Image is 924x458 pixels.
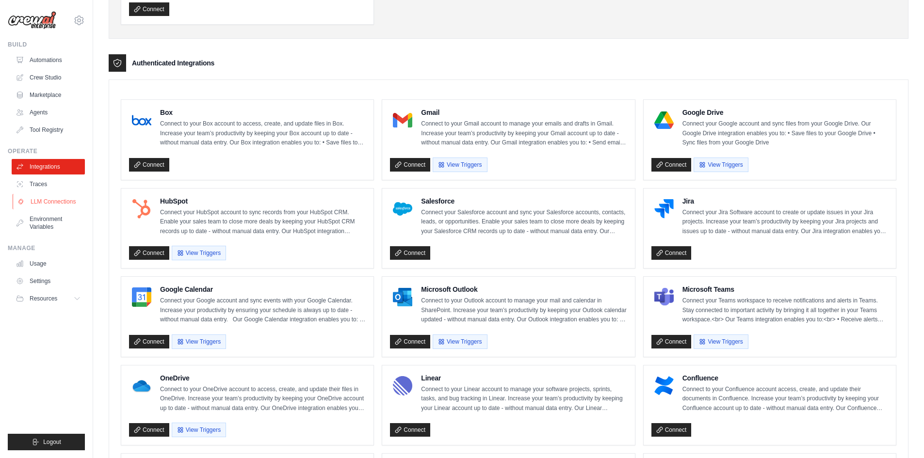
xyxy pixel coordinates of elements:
[30,295,57,302] span: Resources
[160,385,366,413] p: Connect to your OneDrive account to access, create, and update their files in OneDrive. Increase ...
[129,423,169,437] a: Connect
[390,246,430,260] a: Connect
[421,108,627,117] h4: Gmail
[172,246,226,260] button: View Triggers
[393,199,412,219] img: Salesforce Logo
[651,335,692,348] a: Connect
[390,335,430,348] a: Connect
[12,273,85,289] a: Settings
[8,434,85,450] button: Logout
[694,158,748,172] button: View Triggers
[160,296,366,325] p: Connect your Google account and sync events with your Google Calendar. Increase your productivity...
[12,256,85,271] a: Usage
[433,158,487,172] button: View Triggers
[8,11,56,30] img: Logo
[694,334,748,349] button: View Triggers
[43,438,61,446] span: Logout
[682,108,888,117] h4: Google Drive
[682,373,888,383] h4: Confluence
[393,287,412,307] img: Microsoft Outlook Logo
[160,373,366,383] h4: OneDrive
[132,58,214,68] h3: Authenticated Integrations
[651,158,692,172] a: Connect
[651,246,692,260] a: Connect
[12,176,85,192] a: Traces
[12,211,85,235] a: Environment Variables
[393,376,412,395] img: Linear Logo
[132,287,151,307] img: Google Calendar Logo
[12,87,85,103] a: Marketplace
[421,196,627,206] h4: Salesforce
[8,244,85,252] div: Manage
[13,194,86,209] a: LLM Connections
[172,423,226,437] button: View Triggers
[682,196,888,206] h4: Jira
[682,208,888,237] p: Connect your Jira Software account to create or update issues in your Jira projects. Increase you...
[8,41,85,48] div: Build
[12,159,85,174] a: Integrations
[160,196,366,206] h4: HubSpot
[132,199,151,219] img: HubSpot Logo
[129,2,169,16] a: Connect
[682,284,888,294] h4: Microsoft Teams
[421,385,627,413] p: Connect to your Linear account to manage your software projects, sprints, tasks, and bug tracking...
[160,119,366,148] p: Connect to your Box account to access, create, and update files in Box. Increase your team’s prod...
[12,52,85,68] a: Automations
[8,147,85,155] div: Operate
[132,376,151,395] img: OneDrive Logo
[654,287,674,307] img: Microsoft Teams Logo
[682,385,888,413] p: Connect to your Confluence account access, create, and update their documents in Confluence. Incr...
[12,291,85,306] button: Resources
[12,105,85,120] a: Agents
[421,296,627,325] p: Connect to your Outlook account to manage your mail and calendar in SharePoint. Increase your tea...
[132,111,151,130] img: Box Logo
[654,376,674,395] img: Confluence Logo
[682,119,888,148] p: Connect your Google account and sync files from your Google Drive. Our Google Drive integration e...
[172,334,226,349] button: View Triggers
[12,70,85,85] a: Crew Studio
[421,208,627,237] p: Connect your Salesforce account and sync your Salesforce accounts, contacts, leads, or opportunit...
[129,158,169,172] a: Connect
[129,246,169,260] a: Connect
[421,119,627,148] p: Connect to your Gmail account to manage your emails and drafts in Gmail. Increase your team’s pro...
[421,373,627,383] h4: Linear
[390,158,430,172] a: Connect
[651,423,692,437] a: Connect
[129,335,169,348] a: Connect
[160,108,366,117] h4: Box
[12,122,85,138] a: Tool Registry
[421,284,627,294] h4: Microsoft Outlook
[390,423,430,437] a: Connect
[654,111,674,130] img: Google Drive Logo
[160,284,366,294] h4: Google Calendar
[433,334,487,349] button: View Triggers
[393,111,412,130] img: Gmail Logo
[160,208,366,237] p: Connect your HubSpot account to sync records from your HubSpot CRM. Enable your sales team to clo...
[654,199,674,219] img: Jira Logo
[682,296,888,325] p: Connect your Teams workspace to receive notifications and alerts in Teams. Stay connected to impo...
